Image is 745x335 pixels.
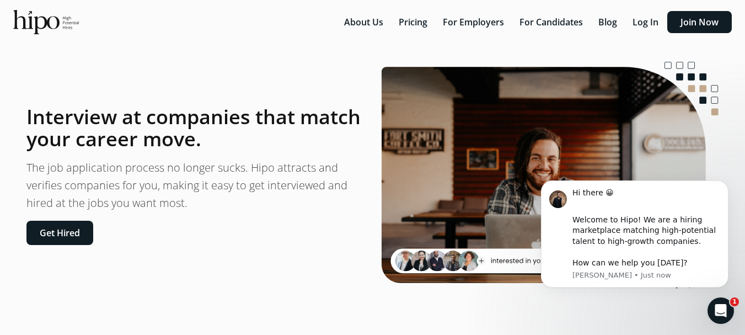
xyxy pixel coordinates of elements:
a: Join Now [667,16,732,28]
button: For Employers [436,11,511,33]
button: Get Hired [26,221,93,245]
a: Pricing [392,16,436,28]
img: landing-image [382,62,719,289]
iframe: Intercom live chat [708,297,734,324]
a: For Employers [436,16,513,28]
h1: Interview at companies that match your career move. [26,106,364,150]
button: For Candidates [513,11,589,33]
a: Blog [592,16,626,28]
button: Pricing [392,11,434,33]
img: official-logo [13,10,79,34]
a: For Candidates [513,16,592,28]
button: Blog [592,11,624,33]
button: Log In [626,11,665,33]
iframe: Intercom notifications message [524,167,745,329]
button: About Us [337,11,390,33]
span: 1 [730,297,739,306]
button: Join Now [667,11,732,33]
p: The job application process no longer sucks. Hipo attracts and verifies companies for you, making... [26,159,364,212]
a: About Us [337,16,392,28]
a: Log In [626,16,667,28]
